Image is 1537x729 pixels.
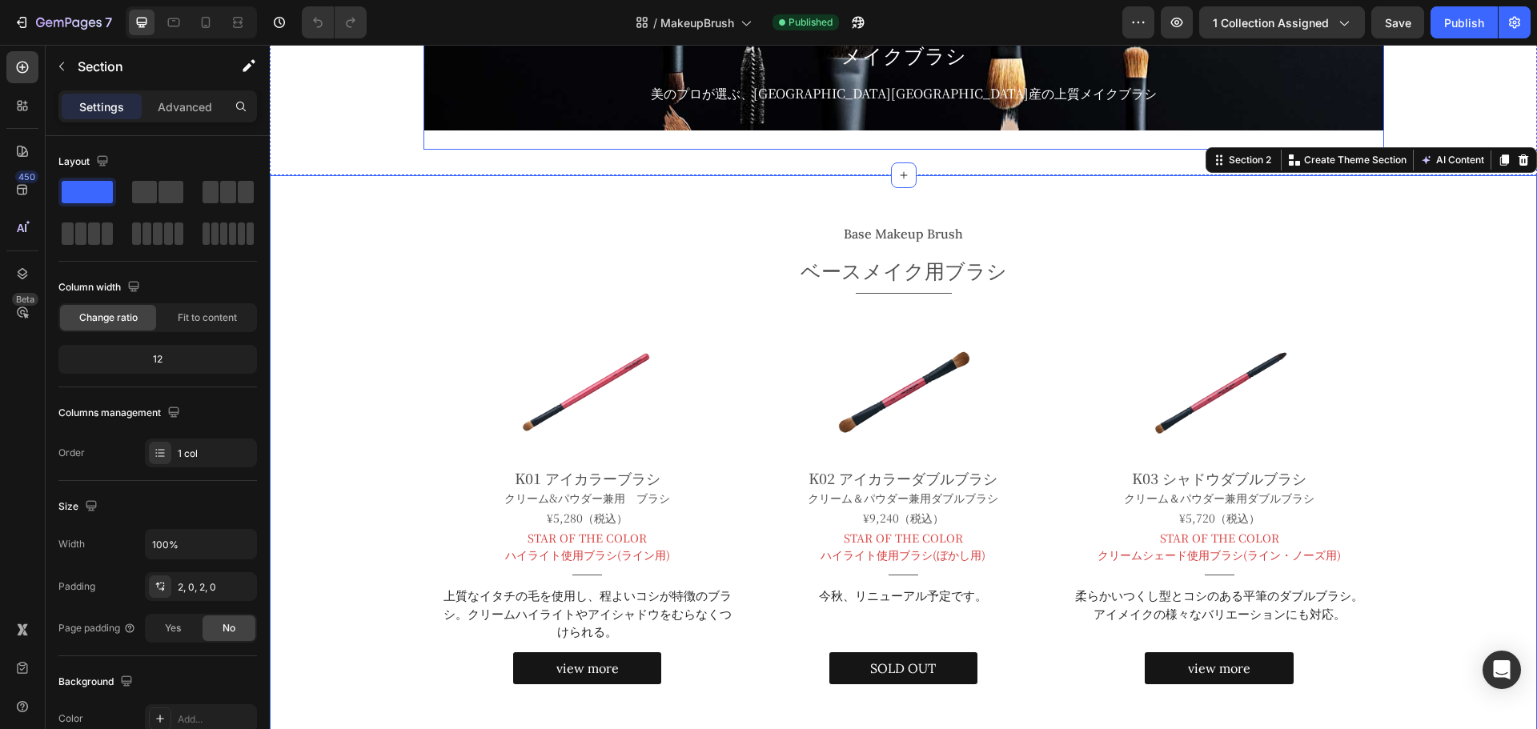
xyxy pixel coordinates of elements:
h2: Base Makeup Brush [154,180,1114,198]
span: 1 collection assigned [1213,14,1329,31]
p: STAR OF THE COLOR [487,485,781,502]
span: クリーム＆パウダー兼用ダブルブラシ [854,445,1045,461]
div: Open Intercom Messenger [1483,651,1521,689]
div: 450 [15,170,38,183]
button: Save [1371,6,1424,38]
p: STAR OF THE COLOR [803,485,1097,502]
h2: K01 アイカラーブラシ [170,423,467,444]
button: AI Content [1147,106,1218,125]
h2: K02 アイカラーダブルブラシ [485,423,782,444]
p: ハイライト使用ブラシ(ライン用) [171,502,465,519]
button: Publish [1431,6,1498,38]
input: Auto [146,530,256,559]
p: SOLD OUT [600,614,666,633]
span: Fit to content [178,310,237,325]
img: MakeupBrush_K01.jpg [243,274,391,423]
p: 美のプロが選ぶ、[GEOGRAPHIC_DATA][GEOGRAPHIC_DATA]産の上質メイクブラシ [155,39,1113,58]
button: 1 collection assigned [1199,6,1365,38]
p: view more [287,614,349,633]
div: Background [58,671,136,693]
div: Layout [58,151,112,173]
div: 12 [62,348,254,371]
img: MakeupBrush_K02.jpg [560,274,708,423]
p: 今秋、リニューアル予定です。 [487,542,781,560]
span: MakeupBrush [660,14,734,31]
a: view more [243,607,391,639]
span: Change ratio [79,310,138,325]
span: ¥9,240（税込） [593,465,674,481]
div: Section 2 [956,108,1005,122]
span: Save [1385,16,1411,30]
div: Beta [12,293,38,306]
p: ハイライト使用ブラシ(ぼかし用) [487,502,781,519]
span: / [653,14,657,31]
p: Section [78,57,209,76]
iframe: Design area [270,45,1537,729]
span: クリーム＆パウダー兼用ダブルブラシ [538,445,728,461]
div: Add... [178,712,253,727]
div: 2, 0, 2, 0 [178,580,253,595]
div: Order [58,446,85,460]
p: STAR OF THE COLOR [171,485,465,502]
a: view more [875,607,1023,639]
span: ¥5,720（税込） [909,465,990,481]
div: Page padding [58,621,136,635]
h2: K03 シャドウダブルブラシ [801,423,1098,444]
div: Column width [58,277,143,298]
div: Publish [1444,14,1484,31]
span: クリーム&パウダー兼用 ブラシ [235,445,400,461]
p: Settings [79,98,124,115]
img: MakeupBrush_K03.jpg [875,274,1023,423]
div: Padding [58,579,95,594]
p: Advanced [158,98,212,115]
div: Size [58,496,101,518]
div: Width [58,537,85,551]
p: 柔らかいつくし型とコシのある平筆のダブルブラシ。アイメイクの様々なバリエーションにも対応。 [803,542,1097,578]
p: Create Theme Section [1034,108,1137,122]
div: 1 col [178,447,253,461]
div: Color [58,711,83,726]
span: No [223,621,235,635]
div: Undo/Redo [302,6,367,38]
p: 上質なイタチの毛を使用し、程よいコシが特徴のブラシ。クリームハイライトやアイシャドウをむらなくつけられる。 [171,542,465,596]
span: Yes [165,621,181,635]
button: 7 [6,6,119,38]
span: Published [789,15,833,30]
p: 7 [105,13,112,32]
div: Columns management [58,403,183,424]
span: ¥5,280（税込） [277,465,358,481]
p: クリームシェード使用ブラシ(ライン・ノーズ用) [803,502,1097,519]
p: view more [918,614,981,633]
button: <p>SOLD OUT</p> [560,607,708,639]
h2: ベースメイク用ブラシ [154,211,1114,238]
